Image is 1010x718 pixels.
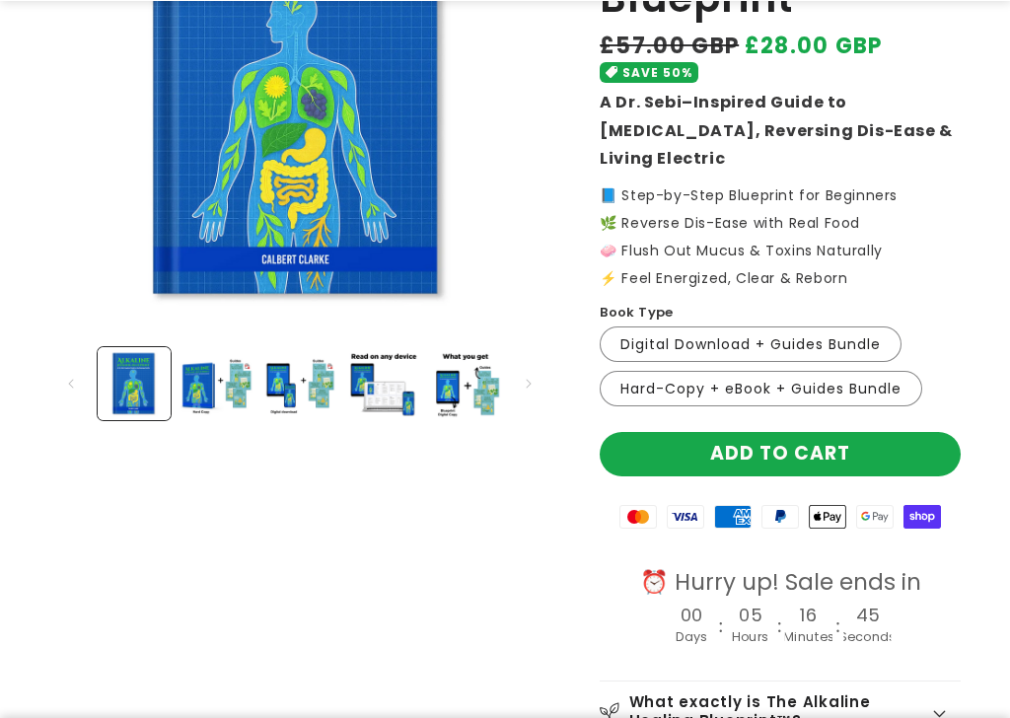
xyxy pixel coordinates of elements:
button: Load image 5 in gallery view [429,347,502,420]
label: Digital Download + Guides Bundle [600,326,902,362]
span: SAVE 50% [622,62,692,83]
div: ⏰ Hurry up! Sale ends in [623,568,937,598]
span: £28.00 GBP [745,30,883,62]
p: 📘 Step-by-Step Blueprint for Beginners 🌿 Reverse Dis-Ease with Real Food 🧼 Flush Out Mucus & Toxi... [600,188,961,285]
strong: A Dr. Sebi–Inspired Guide to [MEDICAL_DATA], Reversing Dis-Ease & Living Electric [600,91,953,171]
div: Hours [732,624,769,650]
h4: 16 [801,605,818,624]
button: Load image 3 in gallery view [263,347,336,420]
label: Hard-Copy + eBook + Guides Bundle [600,371,922,406]
label: Book Type [600,303,674,323]
div: : [718,609,724,647]
h4: 00 [681,605,703,624]
div: Seconds [840,624,897,650]
button: Load image 4 in gallery view [346,347,419,420]
s: £57.00 GBP [600,30,739,62]
button: Load image 2 in gallery view [180,347,253,420]
button: Load image 1 in gallery view [98,347,171,420]
div: Minutes [784,624,835,650]
button: Add to cart [600,432,961,476]
button: Slide right [507,362,550,405]
h4: 05 [740,605,762,624]
div: : [777,609,783,647]
div: Days [675,624,707,650]
button: Slide left [49,362,93,405]
div: : [836,609,842,647]
h4: 45 [857,605,880,624]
